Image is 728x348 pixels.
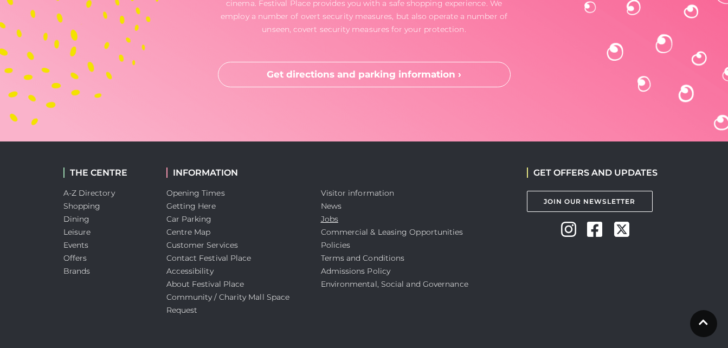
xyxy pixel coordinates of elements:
[166,292,290,315] a: Community / Charity Mall Space Request
[527,191,653,212] a: Join Our Newsletter
[321,279,468,289] a: Environmental, Social and Governance
[166,227,211,237] a: Centre Map
[166,266,214,276] a: Accessibility
[63,167,150,178] h2: THE CENTRE
[63,240,89,250] a: Events
[321,188,395,198] a: Visitor information
[321,214,338,224] a: Jobs
[321,253,405,263] a: Terms and Conditions
[166,214,212,224] a: Car Parking
[527,167,658,178] h2: GET OFFERS AND UPDATES
[63,214,90,224] a: Dining
[166,201,216,211] a: Getting Here
[166,240,239,250] a: Customer Services
[63,188,115,198] a: A-Z Directory
[166,188,225,198] a: Opening Times
[166,167,305,178] h2: INFORMATION
[166,279,244,289] a: About Festival Place
[166,253,252,263] a: Contact Festival Place
[63,201,101,211] a: Shopping
[63,227,91,237] a: Leisure
[321,266,391,276] a: Admissions Policy
[321,201,342,211] a: News
[63,253,87,263] a: Offers
[218,62,511,88] a: Get directions and parking information ›
[63,266,91,276] a: Brands
[321,240,351,250] a: Policies
[321,227,463,237] a: Commercial & Leasing Opportunities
